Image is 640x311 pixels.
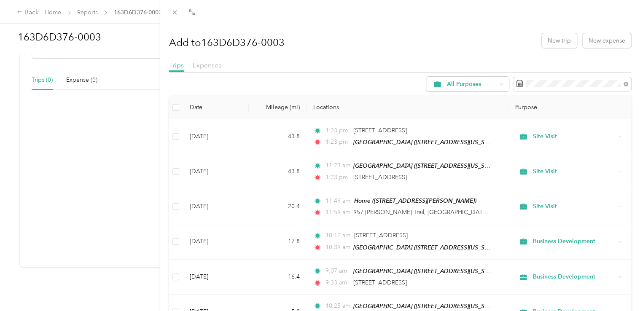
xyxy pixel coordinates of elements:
[447,81,496,87] span: All Purposes
[183,224,249,259] td: [DATE]
[583,33,631,48] button: New expense
[325,196,350,206] span: 11:49 am
[183,119,249,154] td: [DATE]
[325,173,350,182] span: 1:23 pm
[169,32,285,53] h1: Add to 163D6D376-0003
[533,272,615,282] span: Business Development
[353,139,500,146] span: [GEOGRAPHIC_DATA] ([STREET_ADDRESS][US_STATE])
[193,61,221,69] span: Expenses
[325,161,350,170] span: 11:23 am
[325,231,350,240] span: 10:12 am
[307,96,508,119] th: Locations
[169,61,184,69] span: Trips
[354,232,408,239] span: [STREET_ADDRESS]
[249,154,307,189] td: 43.8
[325,208,350,217] span: 11:59 am
[325,126,350,135] span: 1:23 pm
[354,197,476,204] span: Home ([STREET_ADDRESS][PERSON_NAME])
[542,33,577,48] button: New trip
[533,132,615,141] span: Site Visit
[325,266,350,276] span: 9:07 am
[353,303,500,310] span: [GEOGRAPHIC_DATA] ([STREET_ADDRESS][US_STATE])
[533,237,615,246] span: Business Development
[353,268,500,275] span: [GEOGRAPHIC_DATA] ([STREET_ADDRESS][US_STATE])
[249,119,307,154] td: 43.8
[183,189,249,224] td: [DATE]
[533,167,615,176] span: Site Visit
[183,96,249,119] th: Date
[183,260,249,295] td: [DATE]
[249,260,307,295] td: 16.4
[325,301,350,311] span: 10:25 am
[325,137,350,147] span: 1:23 pm
[353,174,407,181] span: [STREET_ADDRESS]
[325,243,350,252] span: 10:39 am
[249,224,307,259] td: 17.8
[593,264,640,311] iframe: Everlance-gr Chat Button Frame
[353,127,407,134] span: [STREET_ADDRESS]
[249,189,307,224] td: 20.4
[353,244,500,251] span: [GEOGRAPHIC_DATA] ([STREET_ADDRESS][US_STATE])
[183,154,249,189] td: [DATE]
[508,96,631,119] th: Purpose
[249,96,307,119] th: Mileage (mi)
[353,279,407,286] span: [STREET_ADDRESS]
[353,162,500,169] span: [GEOGRAPHIC_DATA] ([STREET_ADDRESS][US_STATE])
[325,278,350,287] span: 9:33 am
[353,209,616,216] span: 957 [PERSON_NAME] Trail, [GEOGRAPHIC_DATA], [GEOGRAPHIC_DATA], [GEOGRAPHIC_DATA]
[533,202,615,211] span: Site Visit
